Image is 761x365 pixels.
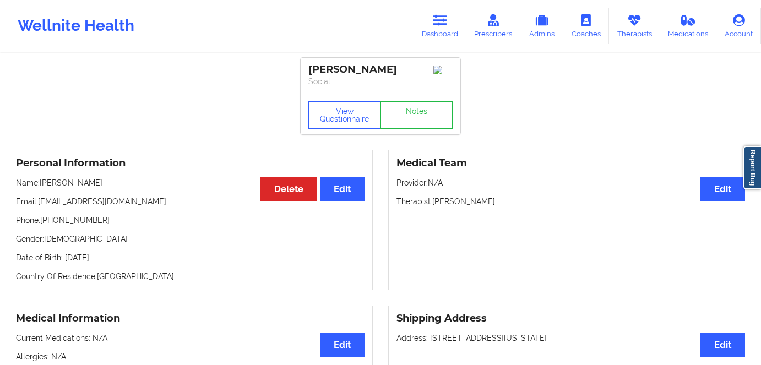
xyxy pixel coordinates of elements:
p: Name: [PERSON_NAME] [16,177,365,188]
button: View Questionnaire [308,101,381,129]
a: Prescribers [466,8,521,44]
a: Therapists [609,8,660,44]
a: Notes [380,101,453,129]
p: Date of Birth: [DATE] [16,252,365,263]
a: Coaches [563,8,609,44]
h3: Medical Information [16,312,365,325]
p: Gender: [DEMOGRAPHIC_DATA] [16,233,365,244]
img: Image%2Fplaceholer-image.png [433,66,453,74]
button: Delete [260,177,317,201]
div: [PERSON_NAME] [308,63,453,76]
p: Phone: [PHONE_NUMBER] [16,215,365,226]
p: Address: [STREET_ADDRESS][US_STATE] [396,333,745,344]
p: Allergies: N/A [16,351,365,362]
button: Edit [320,177,365,201]
a: Dashboard [414,8,466,44]
h3: Personal Information [16,157,365,170]
a: Report Bug [743,146,761,189]
a: Account [716,8,761,44]
a: Medications [660,8,717,44]
a: Admins [520,8,563,44]
p: Provider: N/A [396,177,745,188]
p: Therapist: [PERSON_NAME] [396,196,745,207]
button: Edit [700,333,745,356]
button: Edit [700,177,745,201]
p: Email: [EMAIL_ADDRESS][DOMAIN_NAME] [16,196,365,207]
p: Country Of Residence: [GEOGRAPHIC_DATA] [16,271,365,282]
p: Current Medications: N/A [16,333,365,344]
button: Edit [320,333,365,356]
h3: Shipping Address [396,312,745,325]
h3: Medical Team [396,157,745,170]
p: Social [308,76,453,87]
